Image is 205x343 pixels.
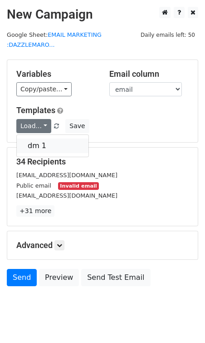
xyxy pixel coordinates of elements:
[160,299,205,343] iframe: Chat Widget
[65,119,89,133] button: Save
[16,240,189,250] h5: Advanced
[7,269,37,286] a: Send
[16,82,72,96] a: Copy/paste...
[7,7,198,22] h2: New Campaign
[16,172,117,179] small: [EMAIL_ADDRESS][DOMAIN_NAME]
[16,69,96,79] h5: Variables
[109,69,189,79] h5: Email column
[16,119,51,133] a: Load...
[137,30,198,40] span: Daily emails left: 50
[39,269,79,286] a: Preview
[16,182,51,189] small: Public email
[16,105,55,115] a: Templates
[81,269,150,286] a: Send Test Email
[7,31,102,49] small: Google Sheet:
[16,157,189,167] h5: 34 Recipients
[16,192,117,199] small: [EMAIL_ADDRESS][DOMAIN_NAME]
[7,31,102,49] a: EMAIL MARKETING :DAZZLEMARO...
[58,182,99,190] small: Invalid email
[17,139,88,153] a: dm 1
[137,31,198,38] a: Daily emails left: 50
[16,205,54,217] a: +31 more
